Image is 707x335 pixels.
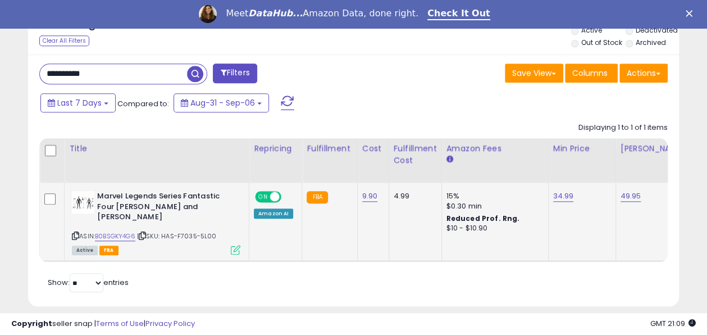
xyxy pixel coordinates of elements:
[307,143,352,155] div: Fulfillment
[117,98,169,109] span: Compared to:
[97,191,234,225] b: Marvel Legends Series Fantastic Four [PERSON_NAME] and [PERSON_NAME]
[621,191,641,202] a: 49.95
[446,191,540,201] div: 15%
[619,64,668,83] button: Actions
[48,277,129,288] span: Show: entries
[578,123,668,133] div: Displaying 1 to 1 of 1 items
[446,155,453,165] small: Amazon Fees.
[11,319,195,329] div: seller snap | |
[581,38,622,47] label: Out of Stock
[99,246,118,255] span: FBA
[565,64,618,83] button: Columns
[254,209,293,219] div: Amazon AI
[394,143,437,166] div: Fulfillment Cost
[254,143,297,155] div: Repricing
[280,192,298,202] span: OFF
[226,8,418,19] div: Meet Amazon Data, done right.
[636,25,678,35] label: Deactivated
[394,191,433,201] div: 4.99
[40,93,116,112] button: Last 7 Days
[446,201,540,211] div: $0.30 min
[307,191,327,203] small: FBA
[572,67,608,79] span: Columns
[72,191,94,214] img: 31SlfKVXiWL._SL40_.jpg
[39,35,89,46] div: Clear All Filters
[505,64,563,83] button: Save View
[145,318,195,329] a: Privacy Policy
[69,143,244,155] div: Title
[362,191,378,202] a: 9.90
[362,143,384,155] div: Cost
[621,143,687,155] div: [PERSON_NAME]
[137,232,217,241] span: | SKU: HAS-F7035-5L00
[72,191,240,253] div: ASIN:
[95,232,135,241] a: B0BSGKY4G6
[446,214,520,223] b: Reduced Prof. Rng.
[553,143,611,155] div: Min Price
[57,97,102,108] span: Last 7 Days
[686,10,697,17] div: Close
[248,8,303,19] i: DataHub...
[650,318,696,329] span: 2025-09-14 21:09 GMT
[199,5,217,23] img: Profile image for Georgie
[96,318,144,329] a: Terms of Use
[72,246,98,255] span: All listings currently available for purchase on Amazon
[446,143,544,155] div: Amazon Fees
[213,64,257,83] button: Filters
[174,93,269,112] button: Aug-31 - Sep-06
[256,192,270,202] span: ON
[553,191,574,202] a: 34.99
[636,38,666,47] label: Archived
[11,318,52,329] strong: Copyright
[190,97,255,108] span: Aug-31 - Sep-06
[581,25,601,35] label: Active
[427,8,490,20] a: Check It Out
[446,224,540,233] div: $10 - $10.90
